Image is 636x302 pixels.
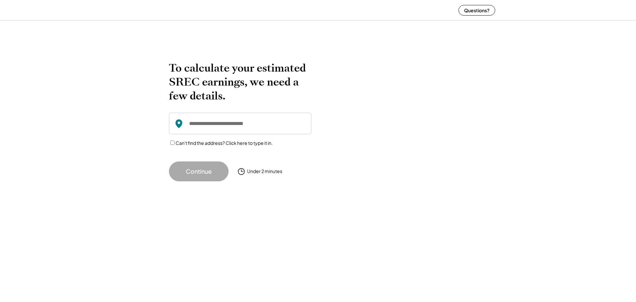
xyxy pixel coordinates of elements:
[176,140,273,146] label: Can't find the address? Click here to type it in.
[169,61,311,103] h2: To calculate your estimated SREC earnings, we need a few details.
[141,1,187,19] img: yH5BAEAAAAALAAAAAABAAEAAAIBRAA7
[328,61,457,167] img: yH5BAEAAAAALAAAAAABAAEAAAIBRAA7
[458,5,495,16] button: Questions?
[247,168,282,175] div: Under 2 minutes
[169,161,229,181] button: Continue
